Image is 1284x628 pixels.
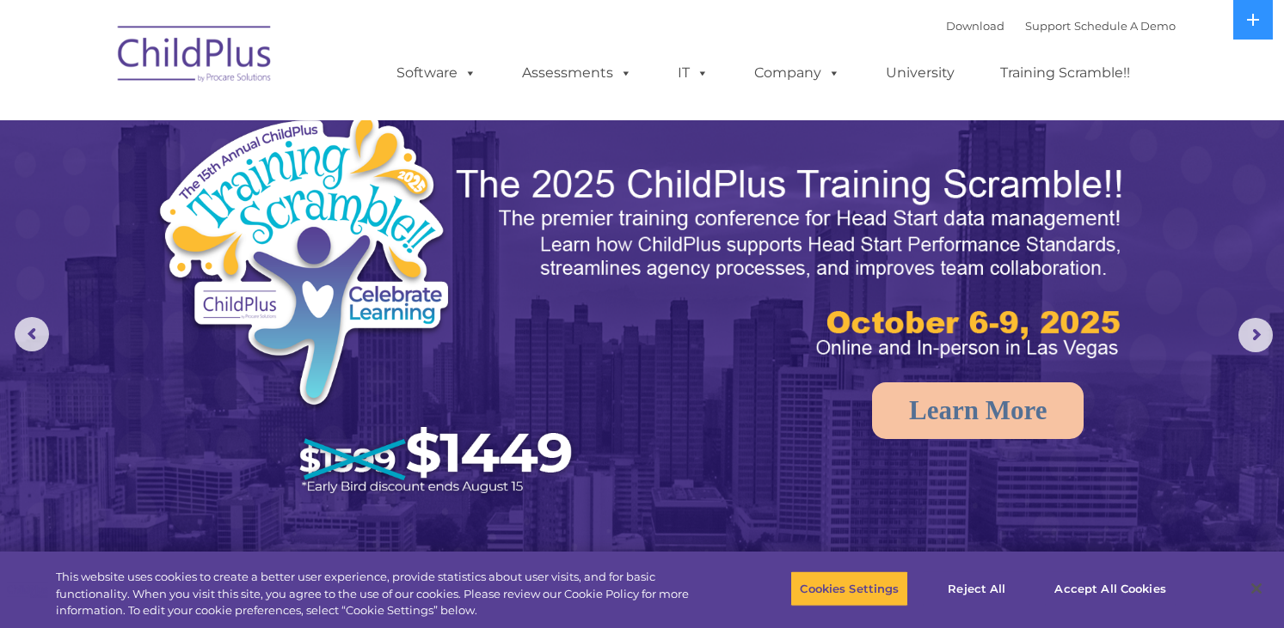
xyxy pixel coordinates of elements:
font: | [946,19,1176,33]
a: Schedule A Demo [1074,19,1176,33]
button: Cookies Settings [790,570,908,607]
button: Close [1238,570,1275,607]
img: ChildPlus by Procare Solutions [109,14,281,100]
a: Download [946,19,1004,33]
a: Training Scramble!! [983,56,1147,90]
a: Software [379,56,494,90]
a: Assessments [505,56,649,90]
a: University [869,56,972,90]
a: Company [737,56,857,90]
div: This website uses cookies to create a better user experience, provide statistics about user visit... [56,569,706,619]
a: Learn More [872,382,1084,439]
a: IT [660,56,726,90]
a: Support [1025,19,1071,33]
button: Accept All Cookies [1045,570,1175,607]
button: Reject All [923,570,1030,607]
